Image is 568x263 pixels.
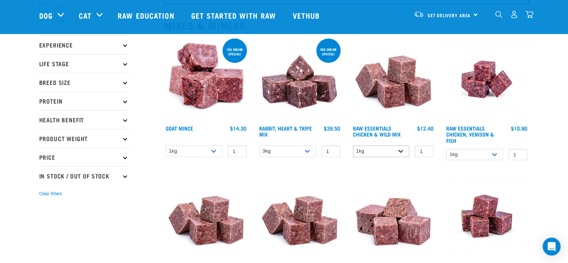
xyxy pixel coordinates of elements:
[223,44,247,59] div: 1kg online special!
[39,110,129,129] p: Health Benefit
[444,174,529,259] img: Venison Egg 1616
[417,125,434,131] div: $12.40
[39,36,129,54] p: Experience
[110,0,183,30] a: Raw Education
[184,0,285,30] a: Get started with Raw
[39,190,62,197] button: Clear filters
[322,146,340,157] input: 1
[324,125,340,131] div: $39.50
[259,127,312,135] a: Rabbit, Heart & Tripe Mix
[446,127,494,141] a: Raw Essentials Chicken, Venison & Fish
[39,129,129,148] p: Product Weight
[353,127,401,135] a: Raw Essentials Chicken & Wild Mix
[79,10,91,21] a: Cat
[39,10,53,21] a: Dog
[164,37,249,122] img: 1077 Wild Goat Mince 01
[164,174,249,259] img: ?1041 RE Lamb Mix 01
[230,125,246,131] div: $14.30
[415,146,434,157] input: 1
[39,73,129,92] p: Breed Size
[444,37,529,122] img: Chicken Venison mix 1655
[414,11,424,18] img: van-moving.png
[316,44,341,59] div: 3kg online special!
[285,0,329,30] a: Vethub
[525,10,533,18] img: home-icon@2x.png
[510,10,518,18] img: user.png
[428,14,471,16] span: Set Delivery Area
[257,37,342,122] img: 1175 Rabbit Heart Tripe Mix 01
[257,174,342,259] img: ?1041 RE Lamb Mix 01
[39,92,129,110] p: Protein
[351,174,436,259] img: 1113 RE Venison Mix 01
[39,166,129,185] p: In Stock / Out Of Stock
[509,149,527,160] input: 1
[166,127,193,129] a: Goat Mince
[495,11,502,18] img: home-icon-1@2x.png
[39,54,129,73] p: Life Stage
[351,37,436,122] img: Pile Of Cubed Chicken Wild Meat Mix
[543,238,561,256] div: Open Intercom Messenger
[39,148,129,166] p: Price
[228,146,246,157] input: 1
[511,125,527,131] div: $10.90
